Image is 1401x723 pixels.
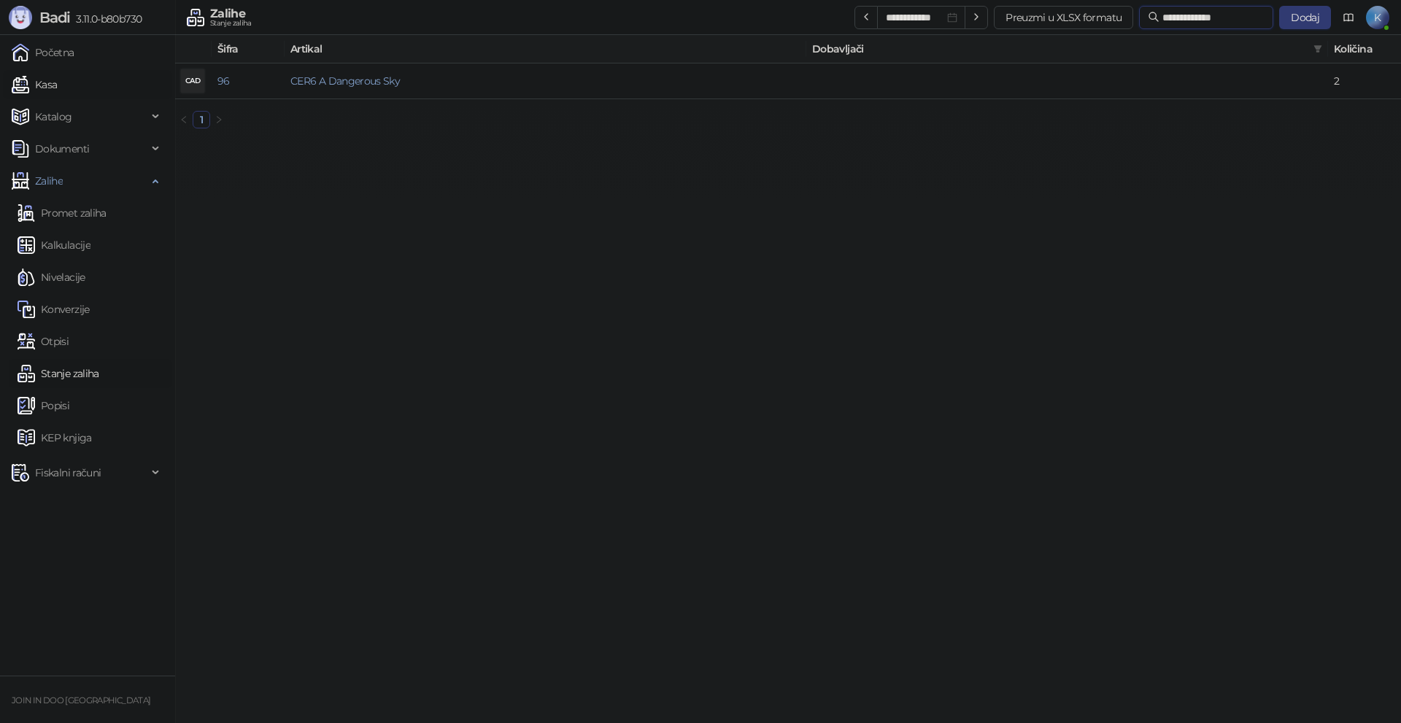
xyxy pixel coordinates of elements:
[12,695,150,705] small: JOIN IN DOO [GEOGRAPHIC_DATA]
[285,35,806,63] th: Artikal
[18,263,85,292] a: Nivelacije
[210,111,228,128] li: Sledeća strana
[210,20,252,27] div: Stanje zaliha
[193,112,209,128] a: 1
[175,111,193,128] button: left
[994,6,1133,29] button: Preuzmi u XLSX formatu
[285,63,806,99] td: CER6 A Dangerous Sky
[12,38,74,67] a: Početna
[1337,6,1360,29] a: Dokumentacija
[181,69,204,93] div: CAD
[1366,6,1389,29] span: K
[210,111,228,128] button: right
[812,41,1308,57] span: Dobavljači
[806,35,1328,63] th: Dobavljači
[18,391,69,420] a: Popisi
[290,74,400,88] a: CER6 A Dangerous Sky
[1313,45,1322,53] span: filter
[18,295,90,324] a: Konverzije
[39,9,70,26] span: Badi
[1291,11,1319,24] span: Dodaj
[9,6,32,29] img: Logo
[12,70,57,99] a: Kasa
[35,102,72,131] span: Katalog
[35,458,101,487] span: Fiskalni računi
[1311,38,1325,60] span: filter
[215,115,223,124] span: right
[1279,6,1331,29] button: Dodaj
[180,115,188,124] span: left
[18,359,99,388] a: Stanje zaliha
[1328,63,1401,99] td: 2
[18,423,92,452] a: KEP knjiga
[18,231,90,260] a: Kalkulacije
[217,74,230,88] a: 96
[18,327,69,356] a: Otpisi
[210,8,252,20] div: Zalihe
[193,111,210,128] li: 1
[175,111,193,128] li: Prethodna strana
[35,166,63,196] span: Zalihe
[70,12,142,26] span: 3.11.0-b80b730
[35,134,89,163] span: Dokumenti
[1328,35,1401,63] th: Količina
[18,198,107,228] a: Promet zaliha
[212,35,285,63] th: Šifra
